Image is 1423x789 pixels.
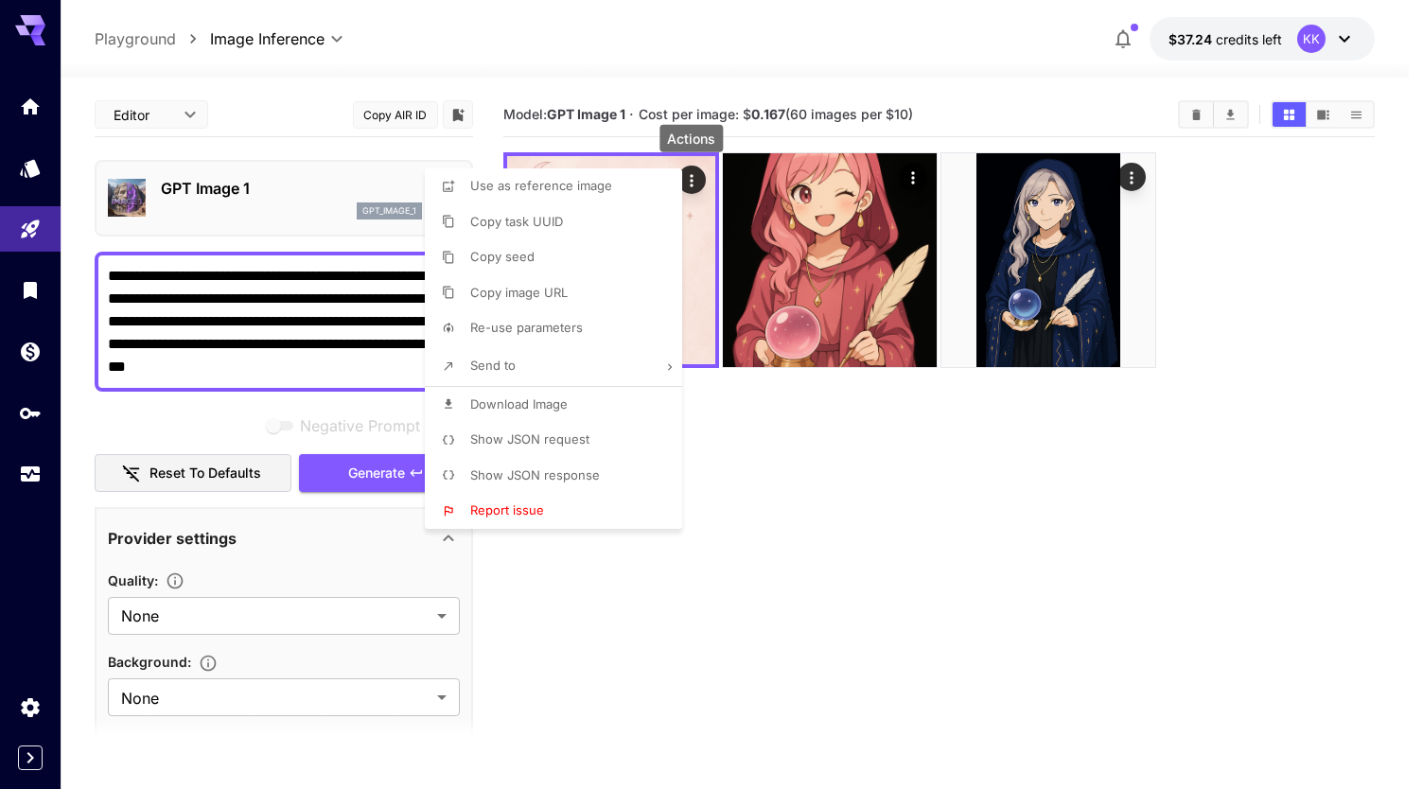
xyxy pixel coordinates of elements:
span: Download Image [470,396,568,412]
div: Actions [659,125,723,152]
span: Copy image URL [470,285,568,300]
span: Send to [470,358,516,373]
span: Report issue [470,502,544,517]
span: Copy seed [470,249,535,264]
span: Copy task UUID [470,214,563,229]
span: Show JSON response [470,467,600,482]
span: Show JSON request [470,431,589,447]
span: Use as reference image [470,178,612,193]
span: Re-use parameters [470,320,583,335]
